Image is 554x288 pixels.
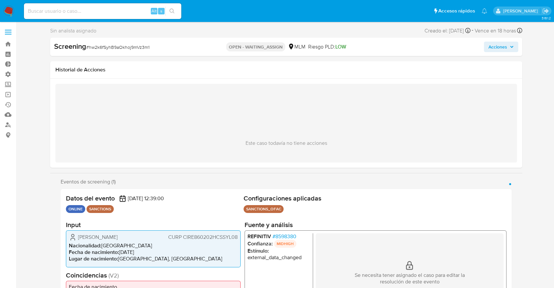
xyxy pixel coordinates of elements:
[160,8,162,14] span: s
[438,8,475,14] span: Accesos rápidos
[488,42,507,52] span: Acciones
[484,42,518,52] button: Acciones
[542,8,549,14] a: Salir
[308,43,346,50] span: Riesgo PLD:
[425,26,470,35] div: Creado el: [DATE]
[503,8,540,14] p: marianela.tarsia@mercadolibre.com
[151,8,157,14] span: Alt
[50,27,96,34] span: Sin analista asignado
[226,42,285,51] p: OPEN - WAITING_ASSIGN
[482,8,487,14] a: Notificaciones
[86,44,149,50] span: # hw2k6fSyhB9aOkhoj9mVz3m1
[472,26,473,35] span: -
[165,7,179,16] button: search-icon
[54,41,86,51] b: Screening
[288,43,306,50] div: MLM
[335,43,346,50] span: LOW
[24,7,181,15] input: Buscar usuario o caso...
[475,27,516,34] span: Vence en 18 horas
